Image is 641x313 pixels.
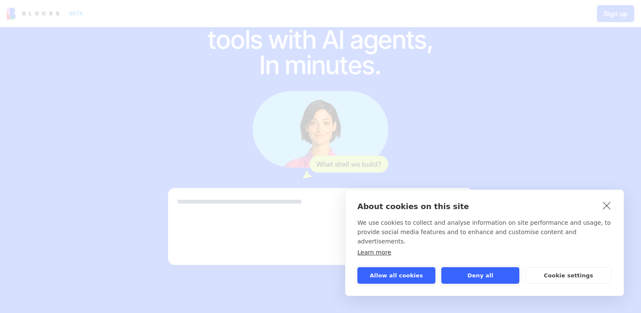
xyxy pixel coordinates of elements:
[441,267,519,284] button: Deny all
[357,218,612,246] p: We use cookies to collect and analyse information on site performance and usage, to provide socia...
[357,202,469,211] strong: About cookies on this site
[357,267,435,284] button: Allow all cookies
[357,249,391,256] a: Learn more
[525,267,612,284] button: Cookie settings
[600,198,613,212] a: close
